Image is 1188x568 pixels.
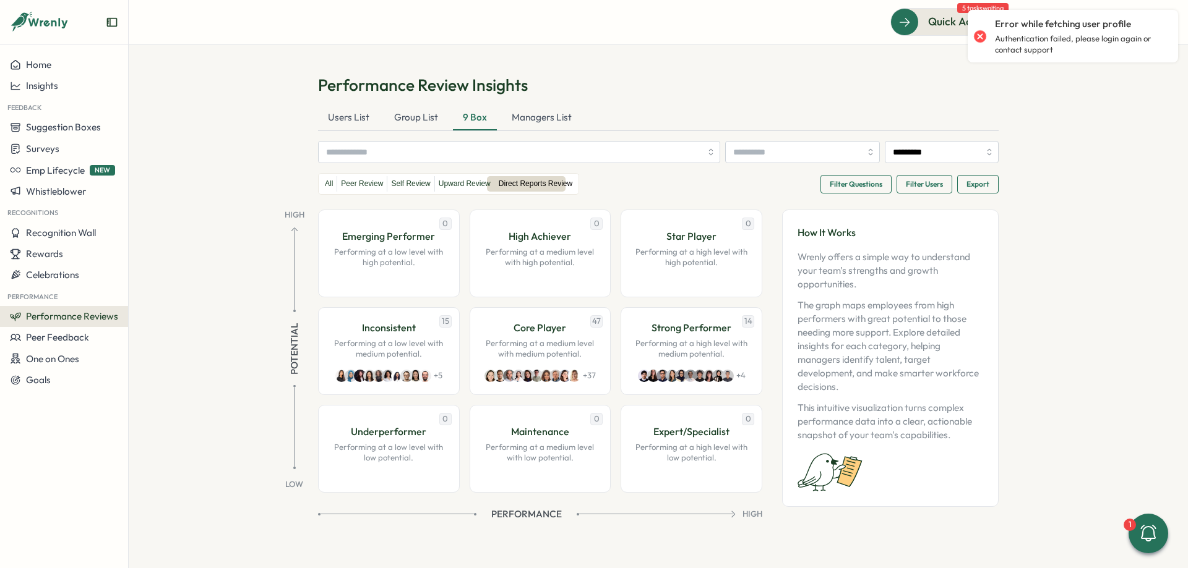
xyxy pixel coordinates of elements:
span: Filter Questions [830,176,882,193]
label: Peer Review [337,176,387,192]
span: Export [966,176,989,193]
label: Upward Review [435,176,494,192]
img: Viktoria Korzhova [522,370,534,382]
span: Whistleblower [26,185,86,197]
p: + 5 [434,370,442,381]
p: Wrenly offers a simple way to understand your team's strengths and growth opportunities. [798,250,983,291]
span: 0 [439,218,452,230]
h1: Performance Review Insights [318,74,999,96]
p: Strong Performer [652,320,731,336]
p: Performing at a low level with low potential. [331,442,447,464]
p: Underperformer [351,424,426,439]
p: Performing at a medium level with low potential. [483,442,598,464]
img: Staci Chen [363,370,376,382]
p: Error while fetching user profile [995,17,1131,31]
p: High [285,210,304,221]
img: Cakil Inac [540,370,553,382]
img: Jon Freeman [503,370,515,382]
span: Recognition Wall [26,227,96,239]
label: All [321,176,337,192]
span: Quick Actions [928,14,996,30]
label: Self Review [387,176,434,192]
img: Alexander Bahlk [400,370,413,382]
span: Potential [288,323,301,374]
span: Peer Feedback [26,331,89,343]
button: Expand sidebar [106,16,118,28]
span: Home [26,59,51,70]
span: Emp Lifecycle [26,164,85,176]
img: Leonor Guedes [666,370,678,382]
img: Elizabeth Romanova [559,370,571,382]
img: Hasan Naqvi [721,370,734,382]
img: Hamza Atique [694,370,706,382]
img: Hannah Park [410,370,422,382]
img: Marta Ponari [703,370,715,382]
p: Low [285,474,303,490]
span: NEW [90,165,115,176]
span: 0 [590,413,603,425]
img: Dina Elbeih [372,370,385,382]
img: Sana Naqvi [712,370,725,382]
p: Performing at a medium level with medium potential. [483,338,598,360]
div: 9 Box [453,106,497,130]
p: Maintenance [511,424,569,439]
img: Stella Maliatsos [354,370,366,382]
div: 1 [1124,519,1136,531]
img: Izabela Swidzinska [568,370,580,382]
img: Bruno Resende [531,370,543,382]
button: Quick Actions [890,8,1014,35]
p: High Achiever [509,229,571,244]
p: This intuitive visualization turns complex performance data into a clear, actionable snapshot of ... [798,401,983,442]
p: Performing at a medium level with high potential. [483,247,598,268]
img: Batool Fatima [675,370,687,382]
img: Mashal Malik [345,370,357,382]
span: Performance Reviews [26,310,118,322]
span: Insights [26,80,58,91]
img: Joao Melo [419,370,431,382]
button: 1 [1129,514,1168,553]
div: Group List [384,106,448,130]
img: Melissa Seares [512,370,525,382]
img: Mirza Shayan Baig [638,370,650,382]
img: Anton_Kalashnikov [549,370,562,382]
p: Performing at a low level with medium potential. [331,338,447,360]
img: Amna Khattak [684,370,697,382]
img: Valentina Gonzalez [382,370,394,382]
span: 15 [439,315,452,328]
span: Filter Users [906,176,943,193]
p: Star Player [666,229,717,244]
span: Performance [491,507,562,521]
button: Filter Users [897,175,952,193]
p: Performing at a high level with medium potential. [634,338,749,360]
img: Nithi Harsha [391,370,403,382]
button: Export [957,175,999,193]
img: Juan Pablo Aylwin [494,370,506,382]
p: Core Player [514,320,566,336]
p: The graph maps employees from high performers with great potential to those needing more support.... [798,299,983,394]
label: Direct Reports Review [495,176,576,192]
p: Emerging Performer [342,229,435,244]
button: Filter Questions [820,175,892,193]
p: High [742,509,762,520]
p: Authentication failed, please login again or contact support [995,33,1166,55]
span: 0 [590,218,603,230]
p: Performing at a low level with high potential. [331,247,447,268]
div: Managers List [502,106,582,130]
img: Adriana Fosca [647,370,660,382]
span: Rewards [26,248,63,260]
p: + 37 [583,370,596,381]
p: Inconsistent [362,320,416,336]
span: 0 [742,218,754,230]
span: Surveys [26,143,59,155]
img: Fatima Moin [335,370,348,382]
span: Celebrations [26,269,79,281]
p: Performing at a high level with low potential. [634,442,749,464]
span: 5 tasks waiting [957,3,1009,13]
p: How It Works [798,225,983,240]
img: Furqan Tariq [656,370,669,382]
p: Expert/Specialist [653,424,730,439]
span: 0 [742,413,754,425]
p: + 4 [736,370,746,381]
p: Performing at a high level with high potential. [634,247,749,268]
span: 14 [742,315,754,328]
